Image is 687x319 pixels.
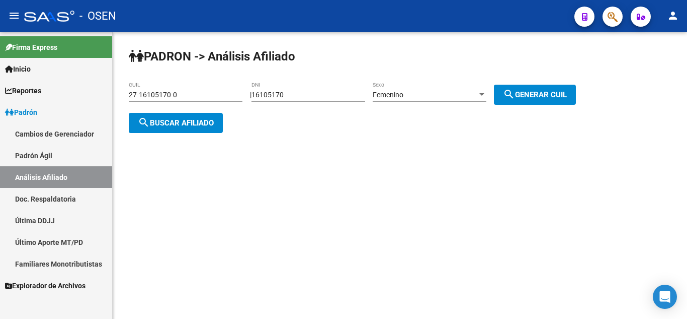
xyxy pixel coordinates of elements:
[129,113,223,133] button: Buscar afiliado
[138,118,214,127] span: Buscar afiliado
[503,90,567,99] span: Generar CUIL
[138,116,150,129] mat-icon: search
[5,42,57,53] span: Firma Express
[8,10,20,22] mat-icon: menu
[503,88,515,100] mat-icon: search
[667,10,679,22] mat-icon: person
[129,49,295,63] strong: PADRON -> Análisis Afiliado
[250,91,583,99] div: |
[494,85,576,105] button: Generar CUIL
[653,285,677,309] div: Open Intercom Messenger
[373,91,403,99] span: Femenino
[5,107,37,118] span: Padrón
[5,63,31,75] span: Inicio
[5,85,41,96] span: Reportes
[79,5,116,27] span: - OSEN
[5,280,85,291] span: Explorador de Archivos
